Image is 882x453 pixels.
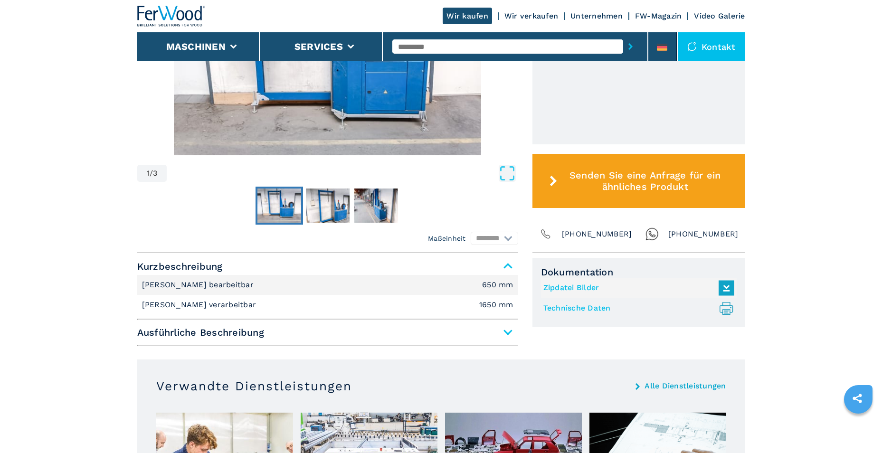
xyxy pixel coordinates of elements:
img: Ferwood [137,6,206,27]
a: sharethis [845,387,869,410]
span: / [150,170,153,177]
a: Zipdatei Bilder [543,280,730,296]
h3: Verwandte Dienstleistungen [156,378,352,394]
button: Maschinen [166,41,226,52]
a: Alle Dienstleistungen [645,382,726,390]
img: b9d98bdc171ff9b9834b45935ebe5fae [257,189,301,223]
p: [PERSON_NAME] verarbeitbar [142,300,259,310]
img: 78f5a327a22502b44663c15cf492eea3 [306,189,350,223]
em: Maßeinheit [428,234,466,243]
em: 650 mm [482,281,513,289]
em: 1650 mm [479,301,513,309]
span: 3 [153,170,157,177]
button: Go to Slide 3 [352,187,400,225]
a: Technische Daten [543,301,730,316]
button: Go to Slide 2 [304,187,351,225]
span: [PHONE_NUMBER] [562,227,632,241]
img: Kontakt [687,42,697,51]
div: Kontakt [678,32,745,61]
img: Whatsapp [645,227,659,241]
span: Kurzbeschreibung [137,258,518,275]
a: Video Galerie [694,11,745,20]
a: Unternehmen [570,11,623,20]
button: Services [294,41,343,52]
button: Go to Slide 1 [256,187,303,225]
a: Wir kaufen [443,8,492,24]
span: Dokumentation [541,266,737,278]
p: [PERSON_NAME] bearbeitbar [142,280,256,290]
img: Phone [539,227,552,241]
img: 4f3e8072671d8dde9d79860ef7e0784c [354,189,398,223]
a: Wir verkaufen [504,11,558,20]
button: Senden Sie eine Anfrage für ein ähnliches Produkt [532,154,745,208]
span: [PHONE_NUMBER] [668,227,739,241]
a: FW-Magazin [635,11,682,20]
span: Senden Sie eine Anfrage für ein ähnliches Produkt [561,170,729,192]
iframe: Chat [842,410,875,446]
button: Open Fullscreen [169,165,515,182]
span: 1 [147,170,150,177]
span: Ausführliche Beschreibung [137,324,518,341]
div: Kurzbeschreibung [137,275,518,315]
nav: Thumbnail Navigation [137,187,518,225]
button: submit-button [623,36,638,57]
